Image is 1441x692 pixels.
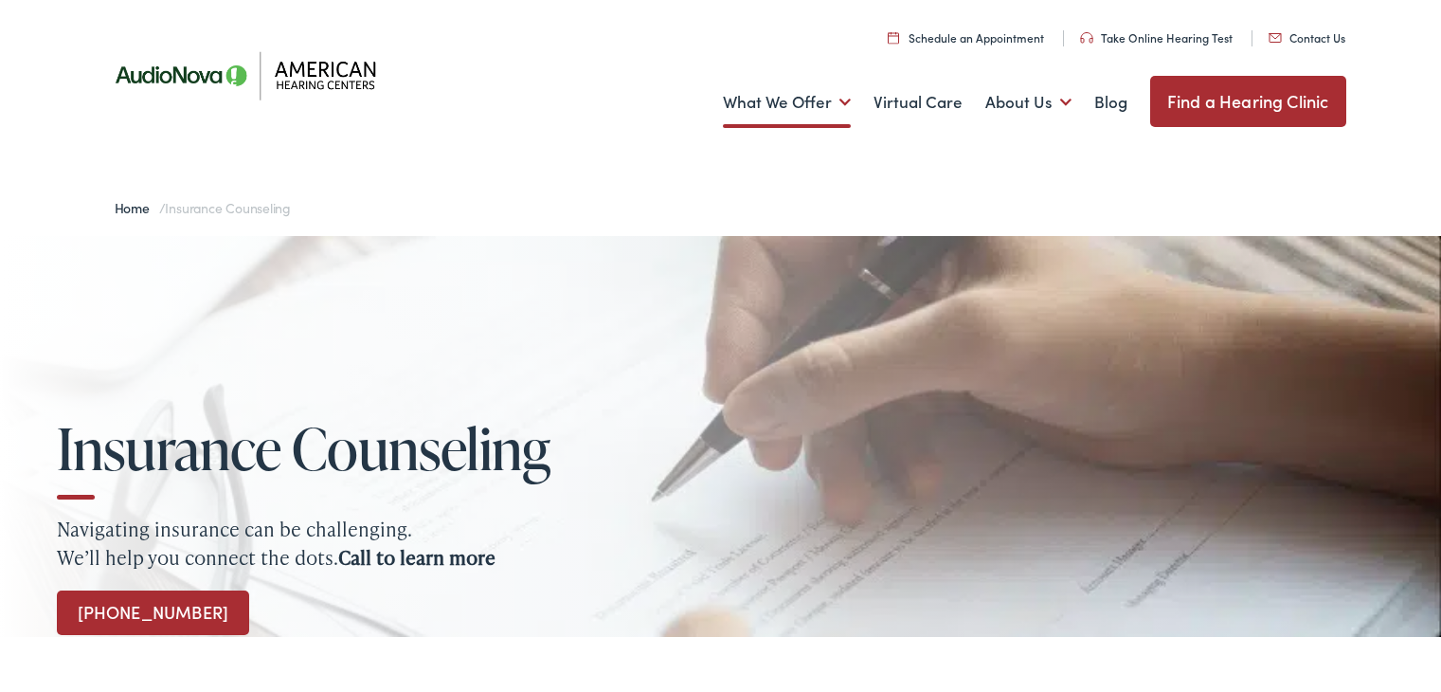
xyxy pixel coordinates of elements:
a: About Us [985,67,1072,137]
img: utility icon [1269,33,1282,43]
img: utility icon [888,31,899,44]
a: Virtual Care [874,67,963,137]
h1: Insurance Counseling [57,417,587,480]
strong: Call to learn more [338,544,495,571]
a: Find a Hearing Clinic [1150,76,1346,127]
a: Schedule an Appointment [888,29,1044,46]
a: Blog [1094,67,1127,137]
a: [PHONE_NUMBER] [57,591,249,635]
span: Insurance Counseling [165,198,291,217]
a: Home [115,198,159,217]
p: Navigating insurance can be challenging. We’ll help you connect the dots. [57,515,1384,572]
img: utility icon [1080,32,1093,44]
a: Contact Us [1269,29,1345,46]
span: / [115,198,292,217]
a: What We Offer [723,67,851,137]
a: Take Online Hearing Test [1080,29,1233,46]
